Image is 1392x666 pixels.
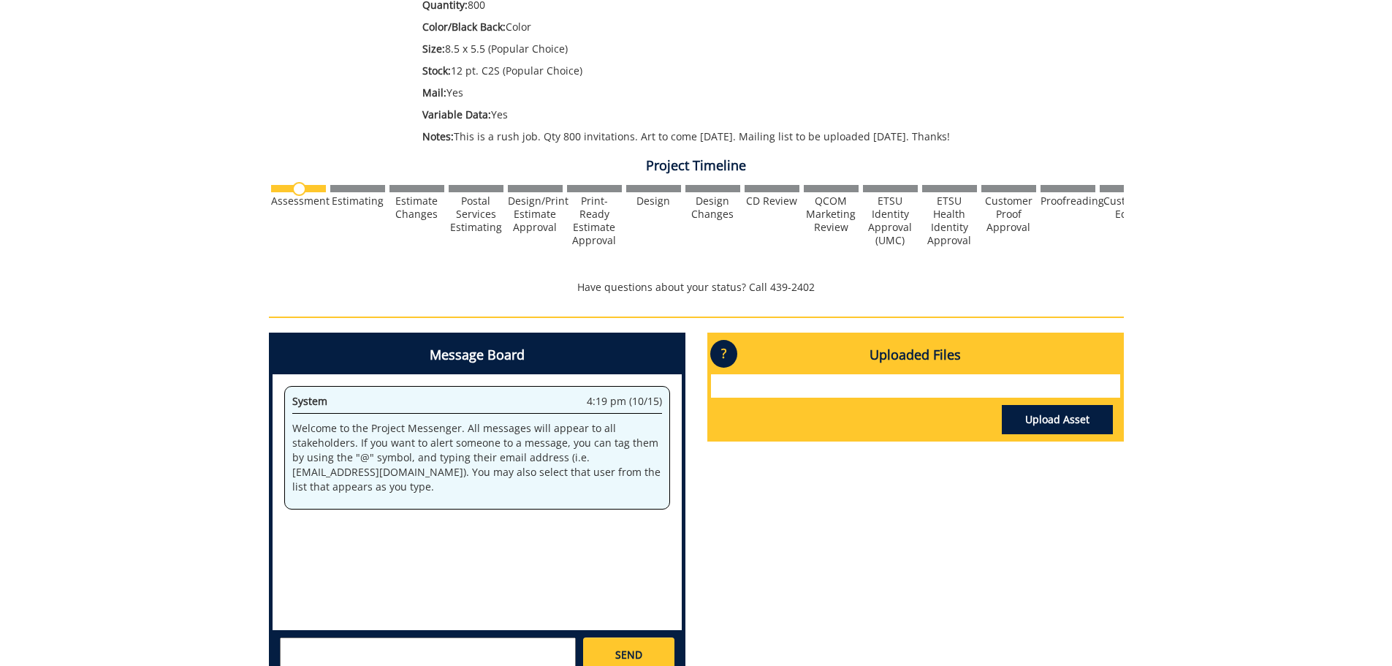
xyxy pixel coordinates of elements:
[389,194,444,221] div: Estimate Changes
[449,194,503,234] div: Postal Services Estimating
[422,20,994,34] p: Color
[685,194,740,221] div: Design Changes
[1100,194,1155,221] div: Customer Edits
[330,194,385,208] div: Estimating
[422,129,994,144] p: This is a rush job. Qty 800 invitations. Art to come [DATE]. Mailing list to be uploaded [DATE]. ...
[273,336,682,374] h4: Message Board
[745,194,799,208] div: CD Review
[710,340,737,368] p: ?
[922,194,977,247] div: ETSU Health Identity Approval
[292,182,306,196] img: no
[711,336,1120,374] h4: Uploaded Files
[567,194,622,247] div: Print-Ready Estimate Approval
[269,280,1124,295] p: Have questions about your status? Call 439-2402
[422,86,446,99] span: Mail:
[626,194,681,208] div: Design
[422,20,506,34] span: Color/Black Back:
[292,394,327,408] span: System
[422,107,994,122] p: Yes
[804,194,859,234] div: QCOM Marketing Review
[587,394,662,409] span: 4:19 pm (10/15)
[863,194,918,247] div: ETSU Identity Approval (UMC)
[422,64,994,78] p: 12 pt. C2S (Popular Choice)
[422,129,454,143] span: Notes:
[422,64,451,77] span: Stock:
[981,194,1036,234] div: Customer Proof Approval
[292,421,662,494] p: Welcome to the Project Messenger. All messages will appear to all stakeholders. If you want to al...
[1002,405,1113,434] a: Upload Asset
[615,648,642,662] span: SEND
[422,86,994,100] p: Yes
[508,194,563,234] div: Design/Print Estimate Approval
[422,42,445,56] span: Size:
[1041,194,1095,208] div: Proofreading
[269,159,1124,173] h4: Project Timeline
[422,107,491,121] span: Variable Data:
[422,42,994,56] p: 8.5 x 5.5 (Popular Choice)
[271,194,326,208] div: Assessment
